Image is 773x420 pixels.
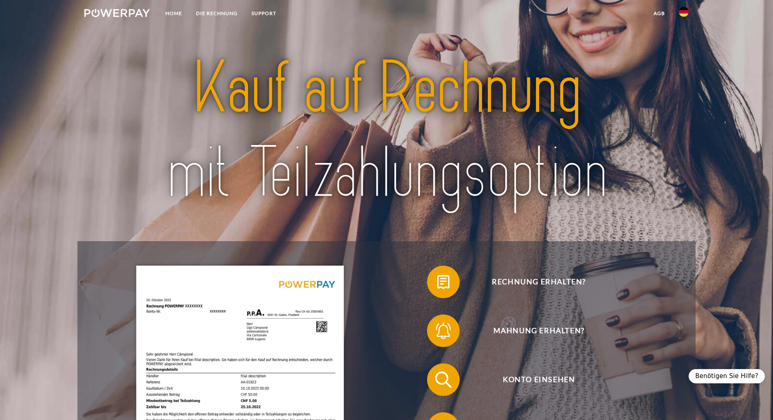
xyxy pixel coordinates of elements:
a: SUPPORT [244,6,283,21]
button: Konto einsehen [427,363,639,396]
span: Rechnung erhalten? [439,266,639,298]
img: logo-powerpay-white.svg [84,9,150,17]
img: title-powerpay_de.svg [114,42,659,220]
img: qb_search.svg [433,369,454,390]
span: Mahnung erhalten? [439,314,639,347]
a: Home [159,6,189,21]
button: Rechnung erhalten? [427,266,639,298]
button: Mahnung erhalten? [427,314,639,347]
span: Konto einsehen [439,363,639,396]
div: Benötigen Sie Hilfe? [689,369,765,383]
img: qb_bill.svg [433,272,454,292]
a: agb [647,6,672,21]
img: de [679,7,689,17]
a: DIE RECHNUNG [189,6,244,21]
img: qb_bell.svg [433,321,454,341]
